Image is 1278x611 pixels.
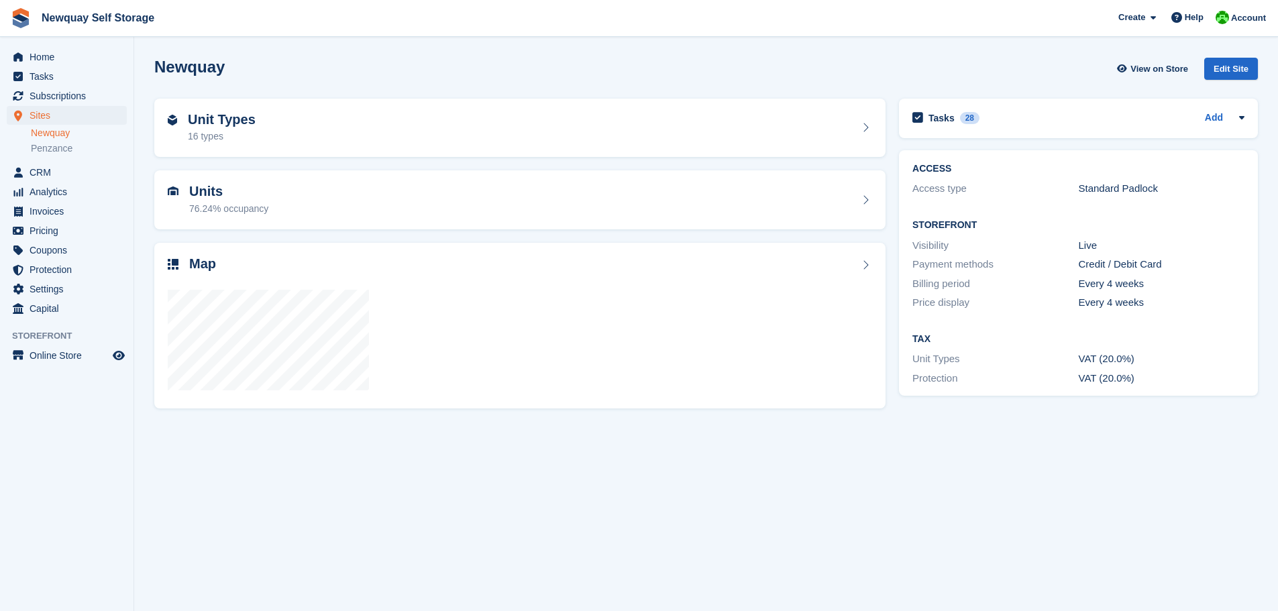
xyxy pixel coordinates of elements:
[30,221,110,240] span: Pricing
[928,112,955,124] h2: Tasks
[7,202,127,221] a: menu
[30,202,110,221] span: Invoices
[912,334,1244,345] h2: Tax
[30,163,110,182] span: CRM
[7,280,127,298] a: menu
[1185,11,1204,24] span: Help
[31,127,127,140] a: Newquay
[1205,111,1223,126] a: Add
[1115,58,1193,80] a: View on Store
[12,329,134,343] span: Storefront
[7,48,127,66] a: menu
[1079,351,1244,367] div: VAT (20.0%)
[30,48,110,66] span: Home
[30,106,110,125] span: Sites
[1079,371,1244,386] div: VAT (20.0%)
[1204,58,1258,80] div: Edit Site
[1079,238,1244,254] div: Live
[1216,11,1229,24] img: Baylor
[1079,295,1244,311] div: Every 4 weeks
[7,260,127,279] a: menu
[1079,276,1244,292] div: Every 4 weeks
[912,276,1078,292] div: Billing period
[11,8,31,28] img: stora-icon-8386f47178a22dfd0bd8f6a31ec36ba5ce8667c1dd55bd0f319d3a0aa187defe.svg
[30,346,110,365] span: Online Store
[1231,11,1266,25] span: Account
[30,299,110,318] span: Capital
[31,142,127,155] a: Penzance
[7,163,127,182] a: menu
[912,351,1078,367] div: Unit Types
[30,280,110,298] span: Settings
[7,221,127,240] a: menu
[30,241,110,260] span: Coupons
[188,129,256,144] div: 16 types
[1130,62,1188,76] span: View on Store
[912,238,1078,254] div: Visibility
[7,182,127,201] a: menu
[168,115,177,125] img: unit-type-icn-2b2737a686de81e16bb02015468b77c625bbabd49415b5ef34ead5e3b44a266d.svg
[1079,181,1244,197] div: Standard Padlock
[1079,257,1244,272] div: Credit / Debit Card
[30,260,110,279] span: Protection
[111,347,127,364] a: Preview store
[30,67,110,86] span: Tasks
[30,87,110,105] span: Subscriptions
[189,184,268,199] h2: Units
[189,202,268,216] div: 76.24% occupancy
[7,87,127,105] a: menu
[912,371,1078,386] div: Protection
[960,112,979,124] div: 28
[154,99,886,158] a: Unit Types 16 types
[154,58,225,76] h2: Newquay
[168,259,178,270] img: map-icn-33ee37083ee616e46c38cad1a60f524a97daa1e2b2c8c0bc3eb3415660979fc1.svg
[7,106,127,125] a: menu
[7,299,127,318] a: menu
[912,164,1244,174] h2: ACCESS
[168,186,178,196] img: unit-icn-7be61d7bf1b0ce9d3e12c5938cc71ed9869f7b940bace4675aadf7bd6d80202e.svg
[912,181,1078,197] div: Access type
[36,7,160,29] a: Newquay Self Storage
[7,241,127,260] a: menu
[912,220,1244,231] h2: Storefront
[154,243,886,409] a: Map
[912,295,1078,311] div: Price display
[7,346,127,365] a: menu
[154,170,886,229] a: Units 76.24% occupancy
[912,257,1078,272] div: Payment methods
[30,182,110,201] span: Analytics
[1204,58,1258,85] a: Edit Site
[1118,11,1145,24] span: Create
[189,256,216,272] h2: Map
[7,67,127,86] a: menu
[188,112,256,127] h2: Unit Types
